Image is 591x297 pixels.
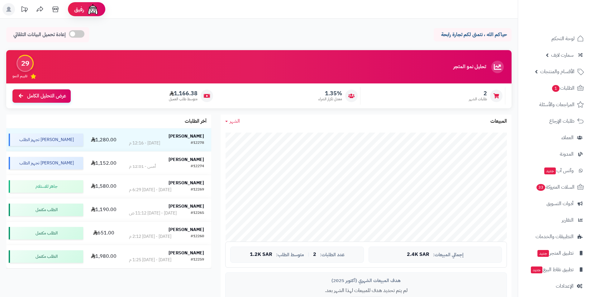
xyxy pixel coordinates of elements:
strong: [PERSON_NAME] [169,250,204,256]
div: [DATE] - [DATE] 2:12 م [129,233,171,240]
span: طلبات الإرجاع [549,117,574,125]
div: #12274 [191,163,204,170]
a: تطبيق نقاط البيعجديد [522,262,587,277]
span: تقييم النمو [12,73,27,79]
span: جديد [544,167,556,174]
td: 1,152.00 [86,152,122,175]
div: [PERSON_NAME] تجهيز الطلب [9,134,83,146]
span: المدونة [560,150,574,158]
a: التطبيقات والخدمات [522,229,587,244]
a: العملاء [522,130,587,145]
td: 1,280.00 [86,128,122,151]
strong: [PERSON_NAME] [169,133,204,139]
span: أدوات التسويق [546,199,574,208]
span: طلبات الشهر [469,97,487,102]
div: الطلب مكتمل [9,250,83,263]
div: هدف المبيعات الشهري (أكتوبر 2025) [230,277,502,284]
div: [DATE] - 12:16 م [129,140,160,146]
a: المدونة [522,147,587,162]
img: logo-2.png [549,11,585,24]
p: حياكم الله ، نتمنى لكم تجارة رابحة [438,31,507,38]
span: إجمالي المبيعات: [433,252,464,257]
span: 1,166.38 [169,90,198,97]
div: [DATE] - [DATE] 6:29 م [129,187,171,193]
div: الطلب مكتمل [9,227,83,239]
span: الطلبات [551,84,574,92]
div: جاهز للاستلام [9,180,83,193]
div: أمس - 12:01 م [129,163,156,170]
div: #12265 [191,210,204,216]
span: التطبيقات والخدمات [536,232,574,241]
span: رفيق [74,6,84,13]
span: الشهر [230,117,240,125]
a: التقارير [522,213,587,228]
span: السلات المتروكة [536,183,574,191]
a: الشهر [225,118,240,125]
strong: [PERSON_NAME] [169,156,204,163]
h3: آخر الطلبات [185,119,207,124]
a: طلبات الإرجاع [522,114,587,129]
span: متوسط طلب العميل [169,97,198,102]
img: ai-face.png [87,3,99,16]
p: لم يتم تحديد هدف للمبيعات لهذا الشهر بعد. [230,287,502,294]
span: عدد الطلبات: [320,252,345,257]
a: السلات المتروكة33 [522,180,587,195]
a: تطبيق المتجرجديد [522,246,587,261]
span: جديد [531,266,542,273]
a: أدوات التسويق [522,196,587,211]
span: العملاء [561,133,574,142]
div: #12260 [191,233,204,240]
td: 1,580.00 [86,175,122,198]
div: #12278 [191,140,204,146]
div: [DATE] - [DATE] 1:25 م [129,257,171,263]
span: التقارير [562,216,574,224]
span: تطبيق المتجر [537,249,574,257]
a: عرض التحليل الكامل [12,89,71,103]
div: #12269 [191,187,204,193]
span: تطبيق نقاط البيع [530,265,574,274]
a: تحديثات المنصة [17,3,32,17]
a: الإعدادات [522,279,587,294]
span: الإعدادات [556,282,574,290]
a: وآتس آبجديد [522,163,587,178]
span: متوسط الطلب: [276,252,304,257]
span: 1.35% [318,90,342,97]
span: 2.4K SAR [407,252,429,257]
strong: [PERSON_NAME] [169,203,204,210]
div: [PERSON_NAME] تجهيز الطلب [9,157,83,169]
a: المراجعات والأسئلة [522,97,587,112]
span: 1 [552,85,560,92]
div: #12259 [191,257,204,263]
td: 1,980.00 [86,245,122,268]
span: | [308,252,309,257]
strong: [PERSON_NAME] [169,180,204,186]
span: معدل تكرار الشراء [318,97,342,102]
strong: [PERSON_NAME] [169,226,204,233]
td: 651.00 [86,222,122,245]
span: 1.2K SAR [250,252,272,257]
span: وآتس آب [544,166,574,175]
h3: تحليل نمو المتجر [453,64,486,70]
span: 2 [469,90,487,97]
a: لوحة التحكم [522,31,587,46]
span: الأقسام والمنتجات [540,67,574,76]
span: لوحة التحكم [551,34,574,43]
span: 33 [536,184,546,191]
span: عرض التحليل الكامل [27,92,66,100]
h3: المبيعات [490,119,507,124]
span: سمارت لايف [551,51,574,59]
td: 1,190.00 [86,198,122,221]
span: جديد [537,250,549,257]
span: 2 [313,252,316,257]
a: الطلبات1 [522,81,587,96]
div: [DATE] - [DATE] 11:12 ص [129,210,177,216]
span: إعادة تحميل البيانات التلقائي [13,31,66,38]
span: المراجعات والأسئلة [539,100,574,109]
div: الطلب مكتمل [9,204,83,216]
